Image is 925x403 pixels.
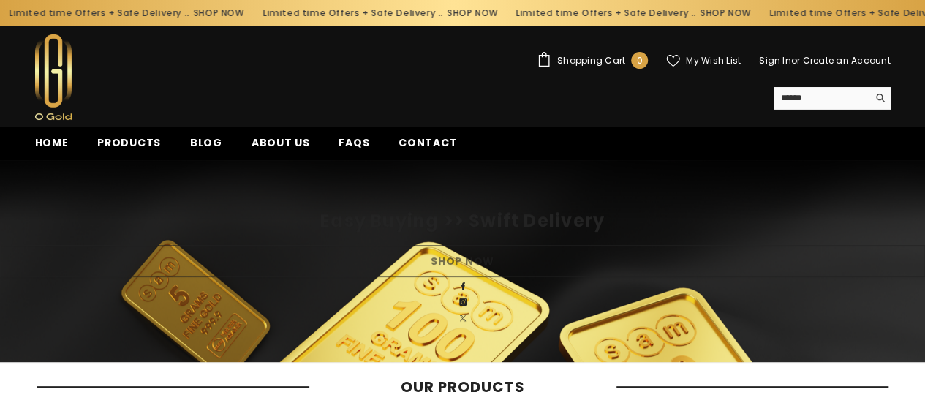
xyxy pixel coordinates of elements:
span: Products [97,135,161,150]
a: Home [20,135,83,159]
span: Shopping Cart [557,56,625,65]
img: Ogold Shop [35,34,72,120]
a: My Wish List [666,54,741,67]
span: FAQs [339,135,369,150]
span: 0 [637,53,643,69]
a: Sign In [759,54,791,67]
a: About us [237,135,325,159]
span: Our Products [309,378,616,396]
summary: Search [774,87,891,110]
a: SHOP NOW [51,5,102,21]
a: FAQs [324,135,384,159]
div: Limited time Offers + Safe Delivery .. [619,1,872,25]
a: SHOP NOW [812,5,863,21]
a: Contact [384,135,472,159]
a: Blog [175,135,237,159]
span: Home [35,135,69,150]
a: Shopping Cart [537,52,648,69]
a: Create an Account [802,54,890,67]
span: Blog [190,135,222,150]
span: or [791,54,800,67]
a: SHOP NOW [558,5,609,21]
span: About us [252,135,310,150]
div: Limited time Offers + Safe Delivery .. [112,1,366,25]
a: Products [83,135,175,159]
button: Search [868,87,891,109]
div: Limited time Offers + Safe Delivery .. [365,1,619,25]
span: Contact [399,135,457,150]
a: SHOP NOW [305,5,356,21]
span: My Wish List [686,56,741,65]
